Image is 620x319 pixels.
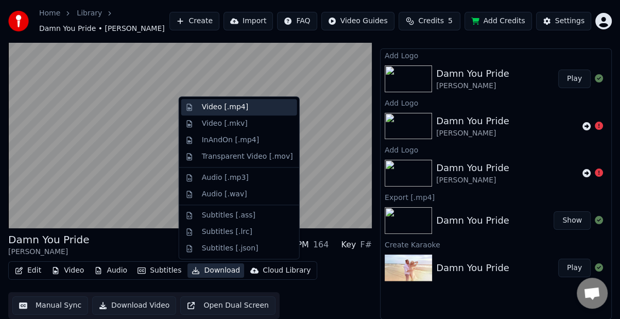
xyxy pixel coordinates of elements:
[558,70,591,88] button: Play
[202,243,259,254] div: Subtitles [.json]
[12,296,88,315] button: Manual Sync
[399,12,460,30] button: Credits5
[202,135,260,145] div: InAndOn [.mp4]
[536,12,591,30] button: Settings
[436,114,509,128] div: Damn You Pride
[360,239,372,251] div: F#
[554,211,591,230] button: Show
[8,232,90,247] div: Damn You Pride
[436,161,509,175] div: Damn You Pride
[381,191,611,203] div: Export [.mp4]
[39,8,169,34] nav: breadcrumb
[8,247,90,257] div: [PERSON_NAME]
[436,128,509,139] div: [PERSON_NAME]
[202,152,293,162] div: Transparent Video [.mov]
[180,296,275,315] button: Open Dual Screen
[92,296,176,315] button: Download Video
[381,96,611,109] div: Add Logo
[436,213,509,228] div: Damn You Pride
[313,239,329,251] div: 164
[202,210,255,221] div: Subtitles [.ass]
[169,12,219,30] button: Create
[321,12,394,30] button: Video Guides
[291,239,308,251] div: BPM
[263,265,311,276] div: Cloud Library
[187,263,244,278] button: Download
[133,263,185,278] button: Subtitles
[448,16,453,26] span: 5
[77,8,102,19] a: Library
[277,12,317,30] button: FAQ
[436,261,509,275] div: Damn You Pride
[11,263,45,278] button: Edit
[555,16,584,26] div: Settings
[464,12,532,30] button: Add Credits
[436,81,509,91] div: [PERSON_NAME]
[8,11,29,31] img: youka
[202,189,247,199] div: Audio [.wav]
[381,49,611,61] div: Add Logo
[47,263,88,278] button: Video
[381,143,611,156] div: Add Logo
[577,278,608,309] div: Open chat
[39,24,165,34] span: Damn You Pride • [PERSON_NAME]
[418,16,443,26] span: Credits
[90,263,131,278] button: Audio
[558,259,591,277] button: Play
[436,66,509,81] div: Damn You Pride
[223,12,273,30] button: Import
[202,173,249,183] div: Audio [.mp3]
[39,8,60,19] a: Home
[202,102,248,112] div: Video [.mp4]
[202,119,248,129] div: Video [.mkv]
[381,238,611,250] div: Create Karaoke
[436,175,509,186] div: [PERSON_NAME]
[341,239,356,251] div: Key
[202,227,252,237] div: Subtitles [.lrc]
